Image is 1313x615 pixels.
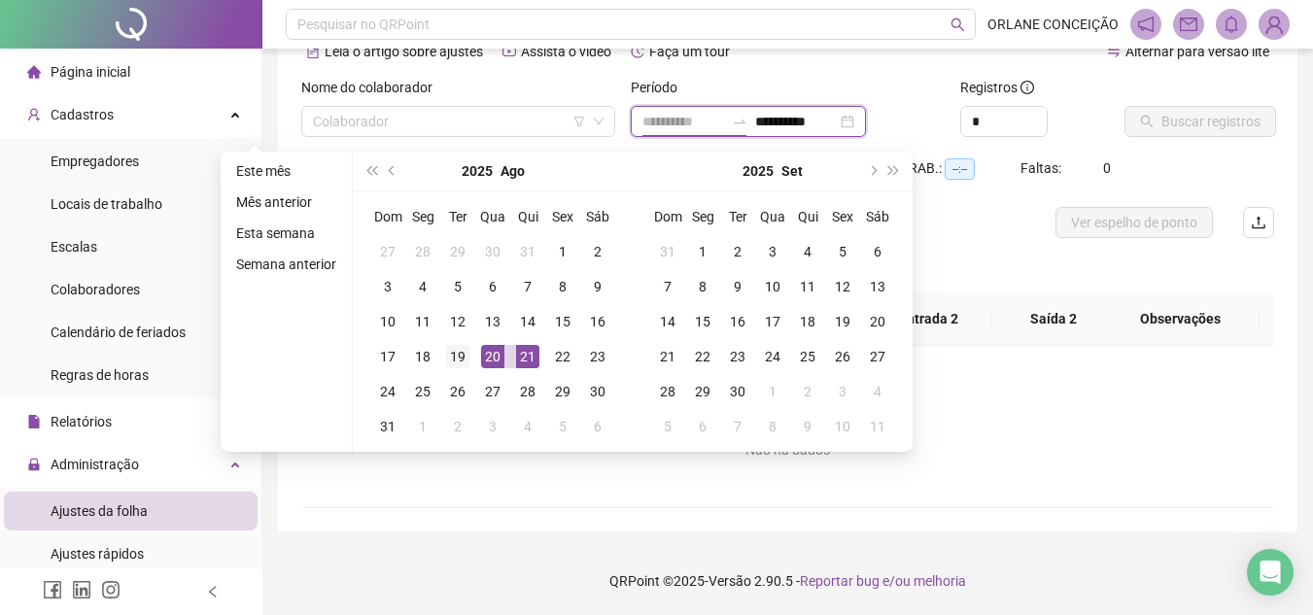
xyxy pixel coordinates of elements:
span: to [732,114,747,129]
span: facebook [43,580,62,599]
div: 30 [481,240,504,263]
span: home [27,65,41,79]
div: 13 [481,310,504,333]
th: Sáb [860,199,895,234]
div: 2 [586,240,609,263]
div: Open Intercom Messenger [1247,549,1294,596]
td: 2025-08-14 [510,304,545,339]
div: 7 [726,415,749,438]
div: 27 [481,380,504,403]
td: 2025-10-04 [860,374,895,409]
span: Leia o artigo sobre ajustes [325,44,483,59]
span: Empregadores [51,154,139,169]
div: 24 [761,345,784,368]
span: Cadastros [51,107,114,122]
td: 2025-07-27 [370,234,405,269]
td: 2025-08-01 [545,234,580,269]
td: 2025-09-03 [755,234,790,269]
td: 2025-08-02 [580,234,615,269]
li: Semana anterior [228,253,344,276]
td: 2025-08-31 [370,409,405,444]
div: 9 [796,415,819,438]
span: mail [1180,16,1197,33]
td: 2025-10-10 [825,409,860,444]
td: 2025-10-01 [755,374,790,409]
td: 2025-08-31 [650,234,685,269]
button: year panel [743,152,774,190]
div: 27 [866,345,889,368]
div: 2 [796,380,819,403]
th: Qua [755,199,790,234]
span: Calendário de feriados [51,325,186,340]
th: Sáb [580,199,615,234]
div: 18 [796,310,819,333]
span: notification [1137,16,1155,33]
div: 1 [411,415,434,438]
button: next-year [861,152,882,190]
span: down [593,116,605,127]
span: Ajustes rápidos [51,546,144,562]
td: 2025-08-06 [475,269,510,304]
span: Alternar para versão lite [1125,44,1269,59]
th: Ter [720,199,755,234]
td: 2025-09-28 [650,374,685,409]
span: --:-- [945,158,975,180]
span: file [27,415,41,428]
td: 2025-08-15 [545,304,580,339]
span: Observações [1117,308,1244,329]
div: 31 [656,240,679,263]
td: 2025-09-25 [790,339,825,374]
div: 21 [656,345,679,368]
th: Seg [685,199,720,234]
td: 2025-08-24 [370,374,405,409]
td: 2025-08-19 [440,339,475,374]
td: 2025-09-13 [860,269,895,304]
span: lock [27,458,41,471]
label: Período [631,77,690,98]
div: 5 [551,415,574,438]
td: 2025-09-04 [790,234,825,269]
div: 16 [726,310,749,333]
button: Buscar registros [1124,106,1276,137]
footer: QRPoint © 2025 - 2.90.5 - [262,547,1313,615]
span: Reportar bug e/ou melhoria [800,573,966,589]
td: 2025-09-06 [860,234,895,269]
th: Qua [475,199,510,234]
td: 2025-10-07 [720,409,755,444]
td: 2025-09-08 [685,269,720,304]
span: 0 [1103,160,1111,176]
span: swap-right [732,114,747,129]
td: 2025-08-18 [405,339,440,374]
span: history [631,45,644,58]
th: Dom [650,199,685,234]
div: 14 [516,310,539,333]
div: 31 [516,240,539,263]
div: 6 [866,240,889,263]
div: 18 [411,345,434,368]
div: 8 [691,275,714,298]
li: Esta semana [228,222,344,245]
span: instagram [101,580,121,599]
span: Escalas [51,239,97,255]
button: month panel [501,152,525,190]
div: 29 [691,380,714,403]
td: 2025-08-30 [580,374,615,409]
td: 2025-07-30 [475,234,510,269]
td: 2025-09-09 [720,269,755,304]
td: 2025-09-24 [755,339,790,374]
th: Qui [510,199,545,234]
span: Registros [960,77,1034,98]
td: 2025-09-01 [405,409,440,444]
button: super-next-year [883,152,905,190]
div: 7 [656,275,679,298]
li: Mês anterior [228,190,344,214]
div: 19 [446,345,469,368]
div: 5 [831,240,854,263]
span: Relatórios [51,414,112,429]
div: 17 [376,345,399,368]
div: 29 [446,240,469,263]
th: Entrada 2 [867,292,991,346]
td: 2025-09-29 [685,374,720,409]
td: 2025-09-27 [860,339,895,374]
div: 1 [691,240,714,263]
